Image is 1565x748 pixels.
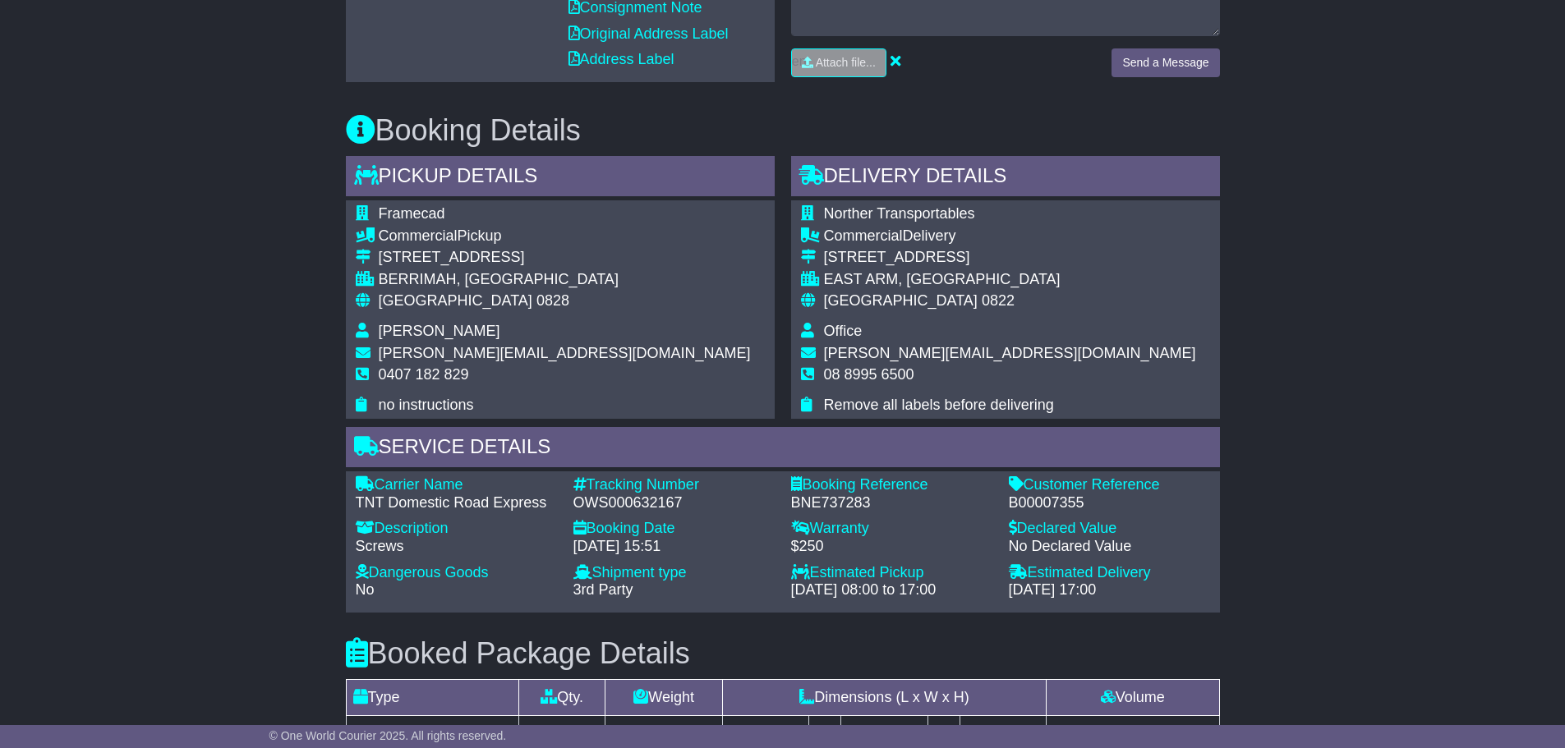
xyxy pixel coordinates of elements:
[1154,723,1161,736] sup: 3
[379,323,500,339] span: [PERSON_NAME]
[518,680,605,716] td: Qty.
[1112,48,1219,77] button: Send a Message
[1009,538,1210,556] div: No Declared Value
[573,520,775,538] div: Booking Date
[1009,520,1210,538] div: Declared Value
[356,494,557,512] div: TNT Domestic Road Express
[379,249,751,267] div: [STREET_ADDRESS]
[1009,581,1210,599] div: [DATE] 17:00
[824,397,1054,413] span: Remove all labels before delivering
[356,538,557,556] div: Screws
[824,292,978,309] span: [GEOGRAPHIC_DATA]
[791,581,992,599] div: [DATE] 08:00 to 17:00
[824,323,863,339] span: Office
[982,292,1015,309] span: 0822
[379,345,751,361] span: [PERSON_NAME][EMAIL_ADDRESS][DOMAIN_NAME]
[791,564,992,582] div: Estimated Pickup
[824,271,1196,289] div: EAST ARM, [GEOGRAPHIC_DATA]
[346,156,775,200] div: Pickup Details
[356,581,375,598] span: No
[1009,476,1210,494] div: Customer Reference
[536,292,569,309] span: 0828
[791,494,992,512] div: BNE737283
[346,427,1220,471] div: Service Details
[356,476,557,494] div: Carrier Name
[791,156,1220,200] div: Delivery Details
[824,366,914,383] span: 08 8995 6500
[723,680,1047,716] td: Dimensions (L x W x H)
[379,271,751,289] div: BERRIMAH, [GEOGRAPHIC_DATA]
[573,538,775,556] div: [DATE] 15:51
[573,581,633,598] span: 3rd Party
[568,25,729,42] a: Original Address Label
[824,227,903,244] span: Commercial
[824,205,975,222] span: Norther Transportables
[346,114,1220,147] h3: Booking Details
[824,227,1196,246] div: Delivery
[824,345,1196,361] span: [PERSON_NAME][EMAIL_ADDRESS][DOMAIN_NAME]
[346,637,1220,670] h3: Booked Package Details
[791,520,992,538] div: Warranty
[824,249,1196,267] div: [STREET_ADDRESS]
[379,227,751,246] div: Pickup
[379,292,532,309] span: [GEOGRAPHIC_DATA]
[356,520,557,538] div: Description
[346,680,518,716] td: Type
[356,564,557,582] div: Dangerous Goods
[379,366,469,383] span: 0407 182 829
[269,729,507,742] span: © One World Courier 2025. All rights reserved.
[568,51,674,67] a: Address Label
[573,494,775,512] div: OWS000632167
[791,538,992,556] div: $250
[379,205,445,222] span: Framecad
[1009,494,1210,512] div: B00007355
[791,476,992,494] div: Booking Reference
[605,680,723,716] td: Weight
[573,476,775,494] div: Tracking Number
[379,397,474,413] span: no instructions
[379,227,458,244] span: Commercial
[1046,680,1219,716] td: Volume
[573,564,775,582] div: Shipment type
[1009,564,1210,582] div: Estimated Delivery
